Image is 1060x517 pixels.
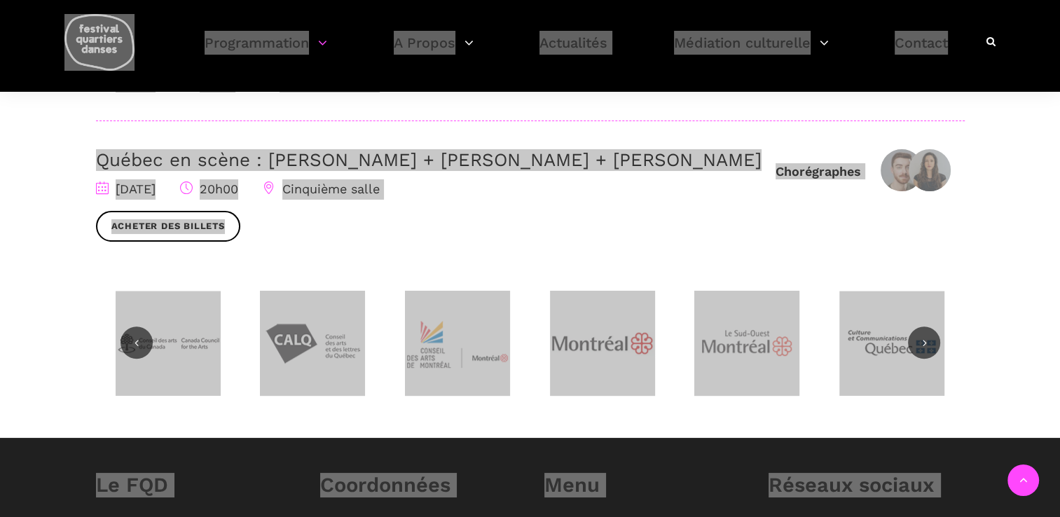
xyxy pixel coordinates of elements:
[769,473,965,497] h1: Réseaux sociaux
[64,14,135,71] img: logo-fqd-med
[96,149,762,170] a: Québec en scène : [PERSON_NAME] + [PERSON_NAME] + [PERSON_NAME]
[116,291,221,396] img: CAC_BW_black_f
[674,31,829,72] a: Médiation culturelle
[694,291,799,396] img: Logo_Mtl_Le_Sud-Ouest.svg_
[96,181,156,196] span: [DATE]
[881,149,923,191] img: Zachary Bastille
[405,291,510,396] img: CMYK_Logo_CAMMontreal
[839,291,944,396] img: mccq-3-3
[394,31,474,72] a: A Propos
[550,291,655,396] img: JPGnr_b
[260,291,365,396] img: Calq_noir
[96,211,240,242] a: Acheter des billets
[205,31,327,72] a: Programmation
[180,181,238,196] span: 20h00
[320,473,516,497] h1: Coordonnées
[909,149,951,191] img: IMG01031-Edit
[544,473,741,497] h1: Menu
[96,473,292,497] h1: Le FQD
[263,181,380,196] span: Cinquième salle
[776,163,861,179] div: Chorégraphes
[539,31,607,72] a: Actualités
[895,31,948,72] a: Contact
